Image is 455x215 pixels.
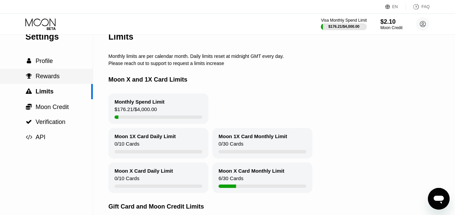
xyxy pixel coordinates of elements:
[321,18,367,23] div: Visa Monthly Spend Limit
[115,141,139,150] div: 0 / 10 Cards
[25,73,32,79] div: 
[25,119,32,125] div: 
[25,58,32,64] div: 
[115,175,139,185] div: 0 / 10 Cards
[26,73,32,79] span: 
[321,18,367,30] div: Visa Monthly Spend Limit$176.21/$4,000.00
[36,134,45,141] span: API
[25,103,32,110] div: 
[421,4,430,9] div: FAQ
[219,175,243,185] div: 6 / 30 Cards
[36,88,54,95] span: Limits
[380,18,402,30] div: $2.10Moon Credit
[392,4,398,9] div: EN
[219,133,287,139] div: Moon 1X Card Monthly Limit
[36,119,65,125] span: Verification
[26,134,32,140] span: 
[380,25,402,30] div: Moon Credit
[26,119,32,125] span: 
[36,58,53,64] span: Profile
[27,58,31,64] span: 
[115,99,165,105] div: Monthly Spend Limit
[25,134,32,140] div: 
[406,3,430,10] div: FAQ
[115,133,176,139] div: Moon 1X Card Daily Limit
[25,88,32,94] div: 
[25,32,93,42] div: Settings
[219,141,243,150] div: 0 / 30 Cards
[26,88,32,94] span: 
[108,32,133,42] div: Limits
[380,18,402,25] div: $2.10
[385,3,406,10] div: EN
[115,168,173,174] div: Moon X Card Daily Limit
[26,103,32,110] span: 
[36,73,60,80] span: Rewards
[328,24,359,28] div: $176.21 / $4,000.00
[219,168,284,174] div: Moon X Card Monthly Limit
[36,104,69,110] span: Moon Credit
[115,106,157,115] div: $176.21 / $4,000.00
[428,188,450,210] iframe: Button to launch messaging window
